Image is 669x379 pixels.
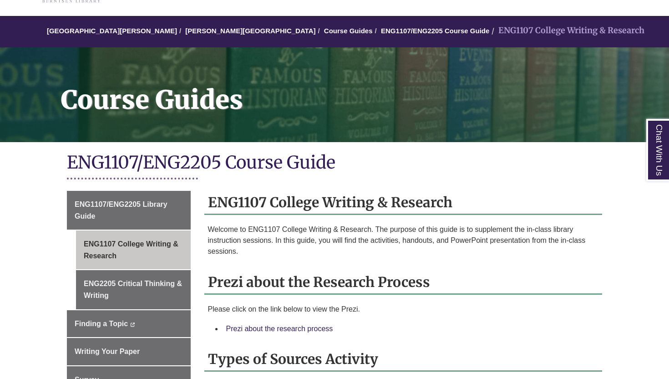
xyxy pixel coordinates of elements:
li: ENG1107 College Writing & Research [489,24,644,37]
p: Welcome to ENG1107 College Writing & Research. The purpose of this guide is to supplement the in-... [208,224,599,257]
a: ENG1107 College Writing & Research [76,230,191,269]
h1: ENG1107/ENG2205 Course Guide [67,151,602,175]
p: Please click on the link below to view the Prezi. [208,304,599,315]
a: ENG1107/ENG2205 Course Guide [381,27,489,35]
span: Writing Your Paper [75,348,140,355]
a: [PERSON_NAME][GEOGRAPHIC_DATA] [185,27,315,35]
h2: Prezi about the Research Process [204,271,603,295]
a: ENG2205 Critical Thinking & Writing [76,270,191,309]
a: [GEOGRAPHIC_DATA][PERSON_NAME] [47,27,177,35]
span: Finding a Topic [75,320,128,328]
span: ENG1107/ENG2205 Library Guide [75,200,167,220]
h2: Types of Sources Activity [204,348,603,372]
a: ENG1107/ENG2205 Library Guide [67,191,191,230]
a: Writing Your Paper [67,338,191,365]
h2: ENG1107 College Writing & Research [204,191,603,215]
h1: Course Guides [51,47,669,130]
a: Course Guides [324,27,373,35]
a: Prezi about the research process [226,325,333,333]
a: Finding a Topic [67,310,191,338]
i: This link opens in a new window [130,323,135,327]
